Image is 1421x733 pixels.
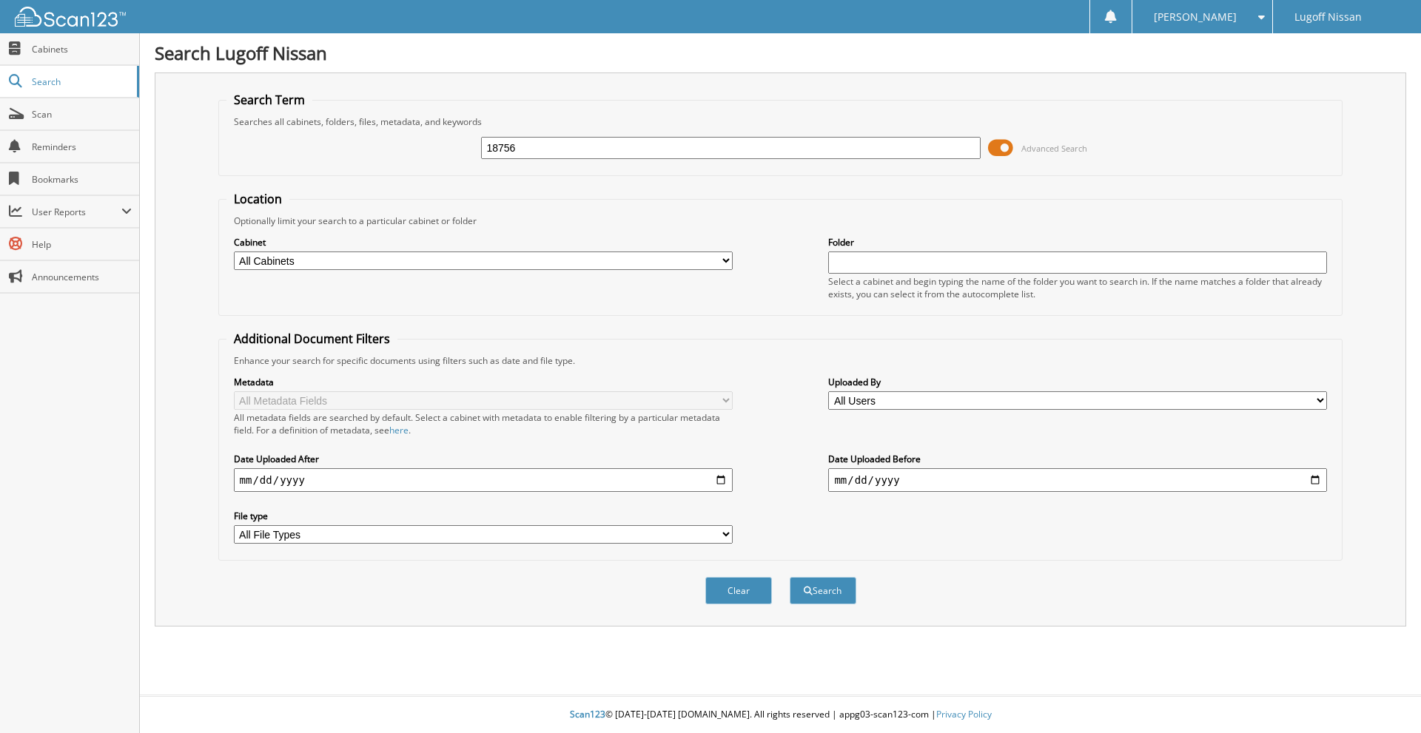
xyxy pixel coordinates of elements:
span: Lugoff Nissan [1294,13,1362,21]
span: Scan [32,108,132,121]
legend: Location [226,191,289,207]
div: Optionally limit your search to a particular cabinet or folder [226,215,1335,227]
label: Date Uploaded Before [828,453,1327,465]
label: Metadata [234,376,733,388]
legend: Search Term [226,92,312,108]
img: scan123-logo-white.svg [15,7,126,27]
span: Advanced Search [1021,143,1087,154]
h1: Search Lugoff Nissan [155,41,1406,65]
label: File type [234,510,733,522]
span: Announcements [32,271,132,283]
a: here [389,424,409,436]
span: Search [32,75,130,88]
span: [PERSON_NAME] [1154,13,1237,21]
div: Searches all cabinets, folders, files, metadata, and keywords [226,115,1335,128]
button: Search [790,577,856,604]
label: Cabinet [234,236,733,249]
div: Enhance your search for specific documents using filters such as date and file type. [226,354,1335,367]
legend: Additional Document Filters [226,331,397,347]
span: Reminders [32,141,132,153]
input: start [234,468,733,492]
span: Scan123 [570,708,605,720]
label: Folder [828,236,1327,249]
span: Help [32,238,132,251]
div: All metadata fields are searched by default. Select a cabinet with metadata to enable filtering b... [234,411,733,436]
span: Cabinets [32,43,132,55]
a: Privacy Policy [936,708,992,720]
div: © [DATE]-[DATE] [DOMAIN_NAME]. All rights reserved | appg03-scan123-com | [140,697,1421,733]
input: end [828,468,1327,492]
span: Bookmarks [32,173,132,186]
label: Date Uploaded After [234,453,733,465]
button: Clear [705,577,772,604]
label: Uploaded By [828,376,1327,388]
span: User Reports [32,206,121,218]
div: Select a cabinet and begin typing the name of the folder you want to search in. If the name match... [828,275,1327,300]
iframe: Chat Widget [1347,662,1421,733]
